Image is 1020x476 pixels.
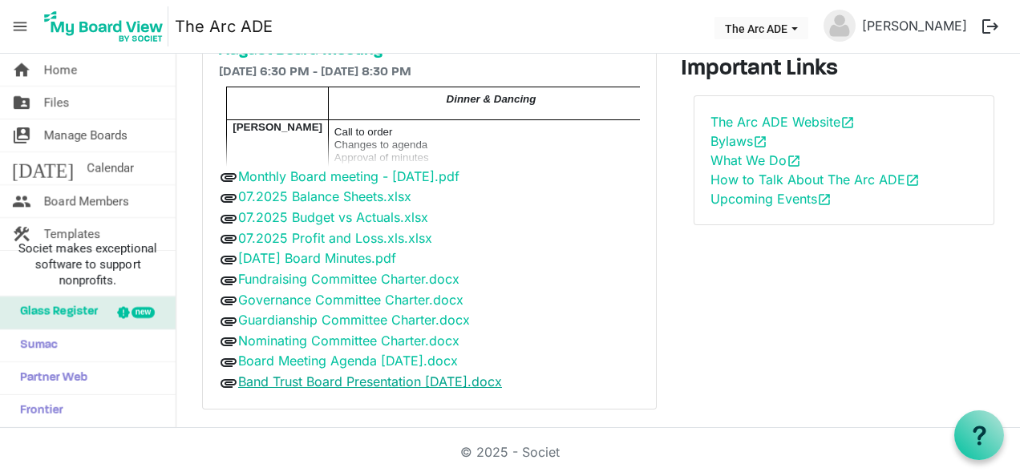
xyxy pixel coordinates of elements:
span: attachment [219,209,238,228]
span: Call to order [334,126,393,138]
span: folder_shared [12,87,31,119]
span: Partner Web [12,362,87,394]
span: Manage Boards [44,119,127,151]
img: My Board View Logo [39,6,168,46]
button: The Arc ADE dropdownbutton [714,17,808,39]
span: Societ makes exceptional software to support nonprofits. [7,240,168,288]
span: [DATE] [12,152,74,184]
a: The Arc ADE Websiteopen_in_new [710,114,855,130]
span: Home [44,54,77,86]
span: [PERSON_NAME] [233,121,322,133]
a: What We Doopen_in_new [710,152,801,168]
h3: Important Links [681,56,1008,83]
span: Sumac [12,329,58,361]
a: Upcoming Eventsopen_in_new [710,191,832,207]
a: Nominating Committee Charter.docx [238,333,459,349]
a: Monthly Board meeting - [DATE].pdf [238,168,459,184]
a: Guardianship Committee Charter.docx [238,312,470,328]
span: Dinner & Dancing [447,93,536,105]
span: attachment [219,353,238,372]
span: attachment [219,250,238,269]
span: switch_account [12,119,31,151]
span: attachment [219,271,238,290]
span: open_in_new [905,173,920,188]
span: home [12,54,31,86]
span: open_in_new [753,135,767,149]
span: Files [44,87,70,119]
a: [DATE] Board Minutes.pdf [238,250,396,266]
span: open_in_new [817,192,832,207]
span: Templates [44,218,100,250]
span: menu [5,11,35,42]
span: open_in_new [787,154,801,168]
a: The Arc ADE [175,10,273,42]
a: [PERSON_NAME] [856,10,973,42]
span: open_in_new [840,115,855,130]
a: © 2025 - Societ [460,444,560,460]
span: Glass Register [12,296,98,329]
img: no-profile-picture.svg [824,10,856,42]
span: Calendar [87,152,134,184]
span: attachment [219,291,238,310]
a: 07.2025 Profit and Loss.xls.xlsx [238,230,432,246]
a: How to Talk About The Arc ADEopen_in_new [710,171,920,188]
span: Frontier [12,395,63,427]
a: Governance Committee Charter.docx [238,292,463,308]
span: Board Members [44,185,129,217]
a: 07.2025 Budget vs Actuals.xlsx [238,209,428,225]
span: attachment [219,229,238,248]
a: Bylawsopen_in_new [710,133,767,149]
a: Fundraising Committee Charter.docx [238,271,459,287]
span: attachment [219,188,238,208]
span: attachment [219,373,238,393]
span: Approval of minutes [334,151,429,163]
a: 07.2025 Balance Sheets.xlsx [238,188,411,204]
button: logout [973,10,1007,43]
span: attachment [219,312,238,331]
span: attachment [219,167,238,187]
a: My Board View Logo [39,6,175,46]
span: people [12,185,31,217]
h6: [DATE] 6:30 PM - [DATE] 8:30 PM [219,65,640,80]
a: Board Meeting Agenda [DATE].docx [238,353,458,369]
span: construction [12,218,31,250]
span: Changes to agenda [334,139,427,151]
span: attachment [219,332,238,351]
div: new [132,307,155,318]
a: Band Trust Board Presentation [DATE].docx [238,373,502,389]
